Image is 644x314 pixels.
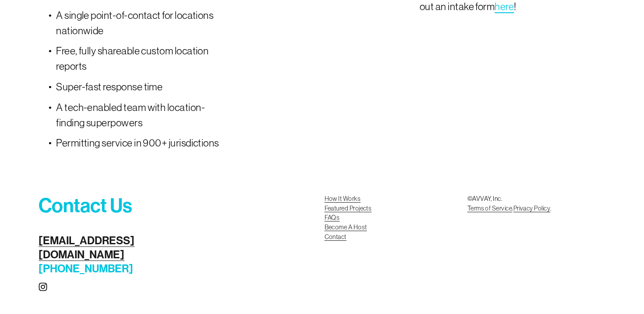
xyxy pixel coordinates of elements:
p: A tech-enabled team with location-finding superpowers [56,100,224,131]
p: A single point-of-contact for locations nationwide [56,8,224,39]
p: ©AVVAY, Inc. . . [467,194,605,213]
h4: [PHONE_NUMBER] [39,234,153,276]
a: Terms of Service [467,204,512,214]
p: Free, fully shareable custom location reports [56,43,224,74]
a: Privacy Policy [513,204,551,214]
a: Become A HostContact [325,223,367,242]
a: Featured Projects [325,204,372,214]
a: How It Works [325,194,361,204]
h3: Contact Us [39,194,153,218]
p: Super-fast response time [56,79,224,95]
p: Permitting service in 900+ jurisdictions [56,136,224,151]
a: FAQs [325,213,340,223]
a: [EMAIL_ADDRESS][DOMAIN_NAME] [39,234,153,262]
a: here [495,1,514,12]
a: Instagram [39,282,47,291]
